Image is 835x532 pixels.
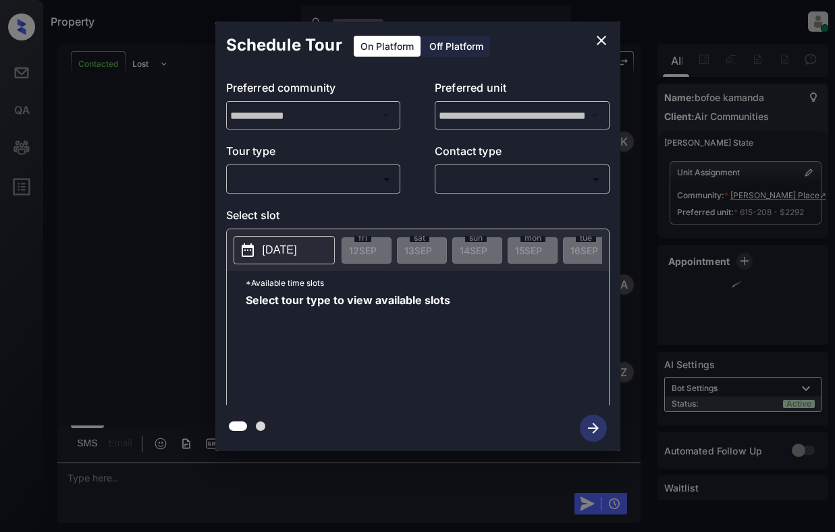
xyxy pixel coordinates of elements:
[588,27,615,54] button: close
[435,143,610,165] p: Contact type
[226,80,401,101] p: Preferred community
[435,80,610,101] p: Preferred unit
[246,271,609,295] p: *Available time slots
[234,236,335,264] button: [DATE]
[354,36,421,57] div: On Platform
[423,36,490,57] div: Off Platform
[226,207,610,229] p: Select slot
[246,295,450,403] span: Select tour type to view available slots
[263,242,297,258] p: [DATE]
[215,22,353,69] h2: Schedule Tour
[226,143,401,165] p: Tour type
